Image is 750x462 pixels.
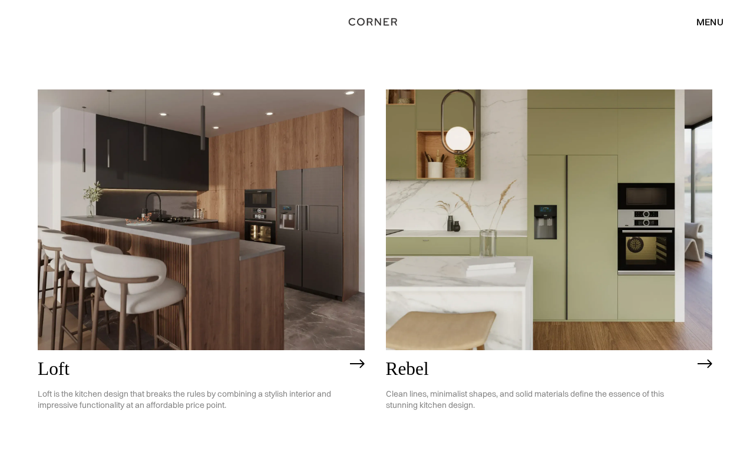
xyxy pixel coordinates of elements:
[341,14,410,29] a: home
[386,359,692,380] h2: Rebel
[38,380,344,420] p: Loft is the kitchen design that breaks the rules by combining a stylish interior and impressive f...
[386,380,692,420] p: Clean lines, minimalist shapes, and solid materials define the essence of this stunning kitchen d...
[696,17,723,26] div: menu
[38,359,344,380] h2: Loft
[685,12,723,32] div: menu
